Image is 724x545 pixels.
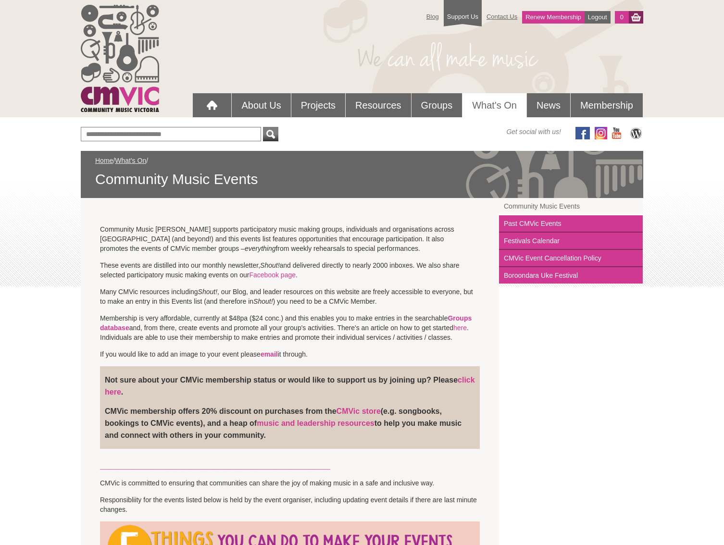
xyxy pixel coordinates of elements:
[249,271,296,279] a: Facebook page
[115,157,146,164] a: What's On
[499,233,643,250] a: Festivals Calendar
[257,419,374,427] a: music and leadership resources
[506,127,561,136] span: Get social with us!
[629,127,643,139] img: CMVic Blog
[522,11,585,24] a: Renew Membership
[100,287,480,306] p: Many CMVic resources including , our Blog, and leader resources on this website are freely access...
[95,156,629,188] div: / /
[337,407,381,415] a: CMVic store
[291,93,345,117] a: Projects
[253,297,273,305] em: Shout!
[346,93,411,117] a: Resources
[527,93,570,117] a: News
[100,478,480,488] p: CMVic is committed to ensuring that communities can share the joy of making music in a safe and i...
[261,350,278,358] a: email
[100,224,480,253] p: Community Music [PERSON_NAME] supports participatory music making groups, individuals and organis...
[100,260,480,280] p: These events are distilled into our monthly newsletter, and delivered directly to nearly 2000 inb...
[499,267,643,284] a: Boroondara Uke Festival
[462,93,526,117] a: What's On
[499,250,643,267] a: CMVic Event Cancellation Policy
[81,5,159,112] img: cmvic_logo.png
[260,261,279,269] em: Shout!
[105,407,462,439] strong: CMVic membership offers 20% discount on purchases from the (e.g. songbooks, bookings to CMVic eve...
[499,198,643,215] a: Community Music Events
[100,495,480,514] p: Responsibliity for the events listed below is held by the event organiser, including updating eve...
[595,127,607,139] img: icon-instagram.png
[100,313,480,342] p: Membership is very affordable, currently at $48pa ($24 conc.) and this enables you to make entrie...
[499,215,643,233] a: Past CMVic Events
[105,376,475,396] a: click here
[100,349,480,359] p: If you would like to add an image to your event please it through.
[585,11,611,24] a: Logout
[105,376,475,396] strong: Not sure about your CMVic membership status or would like to support us by joining up? Please .
[198,288,217,296] em: Shout!
[95,157,113,164] a: Home
[245,245,276,252] em: everything
[615,11,629,24] a: 0
[453,324,467,332] a: here
[571,93,643,117] a: Membership
[100,458,480,471] h3: _________________________________________
[482,8,522,25] a: Contact Us
[422,8,444,25] a: Blog
[412,93,462,117] a: Groups
[232,93,290,117] a: About Us
[95,170,629,188] span: Community Music Events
